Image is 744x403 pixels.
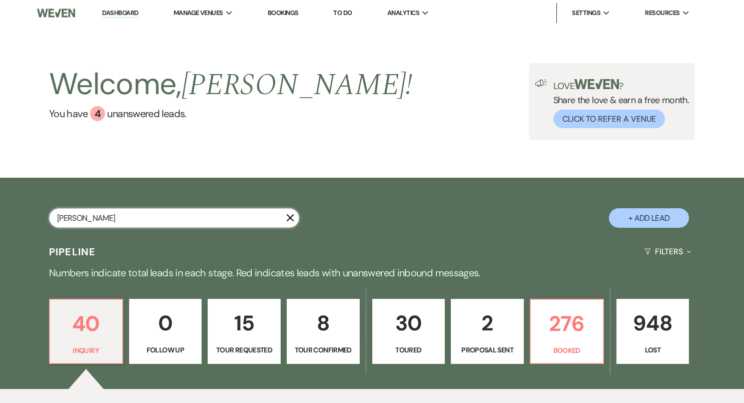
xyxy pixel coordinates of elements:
p: Proposal Sent [457,344,517,355]
a: Dashboard [102,9,138,18]
a: Bookings [268,9,299,17]
a: 15Tour Requested [208,299,281,364]
button: Filters [640,238,695,265]
span: [PERSON_NAME] ! [182,62,413,108]
div: Share the love & earn a free month. [547,79,689,128]
img: loud-speaker-illustration.svg [535,79,547,87]
div: 4 [90,106,105,121]
span: Resources [645,8,679,18]
p: Love ? [553,79,689,91]
p: Tour Requested [214,344,274,355]
p: 15 [214,306,274,340]
p: Follow Up [136,344,196,355]
a: 30Toured [372,299,445,364]
a: 276Booked [530,299,604,364]
input: Search by name, event date, email address or phone number [49,208,299,228]
a: You have 4 unanswered leads. [49,106,413,121]
p: Toured [379,344,439,355]
span: Analytics [387,8,419,18]
span: Settings [572,8,600,18]
p: Inquiry [56,345,116,356]
a: 40Inquiry [49,299,123,364]
button: + Add Lead [609,208,689,228]
p: 40 [56,307,116,340]
p: Lost [623,344,683,355]
a: 948Lost [616,299,689,364]
a: 2Proposal Sent [451,299,524,364]
p: Tour Confirmed [293,344,353,355]
img: weven-logo-green.svg [574,79,619,89]
h3: Pipeline [49,245,96,259]
p: 8 [293,306,353,340]
h2: Welcome, [49,63,413,106]
a: To Do [333,9,352,17]
img: Weven Logo [37,3,75,24]
p: 276 [537,307,597,340]
a: 8Tour Confirmed [287,299,360,364]
a: 0Follow Up [129,299,202,364]
p: 30 [379,306,439,340]
button: Click to Refer a Venue [553,110,665,128]
p: 948 [623,306,683,340]
span: Manage Venues [174,8,223,18]
p: Booked [537,345,597,356]
p: Numbers indicate total leads in each stage. Red indicates leads with unanswered inbound messages. [12,265,732,281]
p: 2 [457,306,517,340]
p: 0 [136,306,196,340]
